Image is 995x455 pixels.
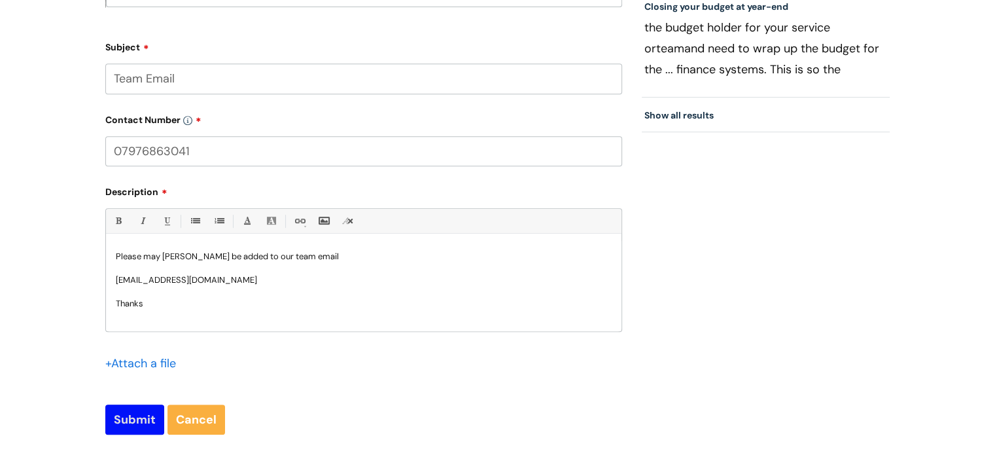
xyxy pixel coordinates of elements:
[186,213,203,229] a: • Unordered List (Ctrl-Shift-7)
[263,213,279,229] a: Back Color
[105,405,164,435] input: Submit
[105,110,622,126] label: Contact Number
[644,109,714,121] a: Show all results
[291,213,307,229] a: Link
[239,213,255,229] a: Font Color
[116,274,612,286] p: [EMAIL_ADDRESS][DOMAIN_NAME]
[644,1,788,12] a: Closing your budget at year-end
[105,355,111,371] span: +
[315,213,332,229] a: Insert Image...
[183,116,192,125] img: info-icon.svg
[134,213,150,229] a: Italic (Ctrl-I)
[158,213,175,229] a: Underline(Ctrl-U)
[656,41,684,56] span: team
[105,182,622,198] label: Description
[167,405,225,435] a: Cancel
[105,37,622,53] label: Subject
[105,353,184,374] div: Attach a file
[110,213,126,229] a: Bold (Ctrl-B)
[211,213,227,229] a: 1. Ordered List (Ctrl-Shift-8)
[340,213,356,229] a: Remove formatting (Ctrl-\)
[116,251,612,263] p: Please may [PERSON_NAME] be added to our team email
[644,17,888,80] p: the budget holder for your service or and need to wrap up the budget for the ... finance systems....
[116,298,612,310] p: Thanks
